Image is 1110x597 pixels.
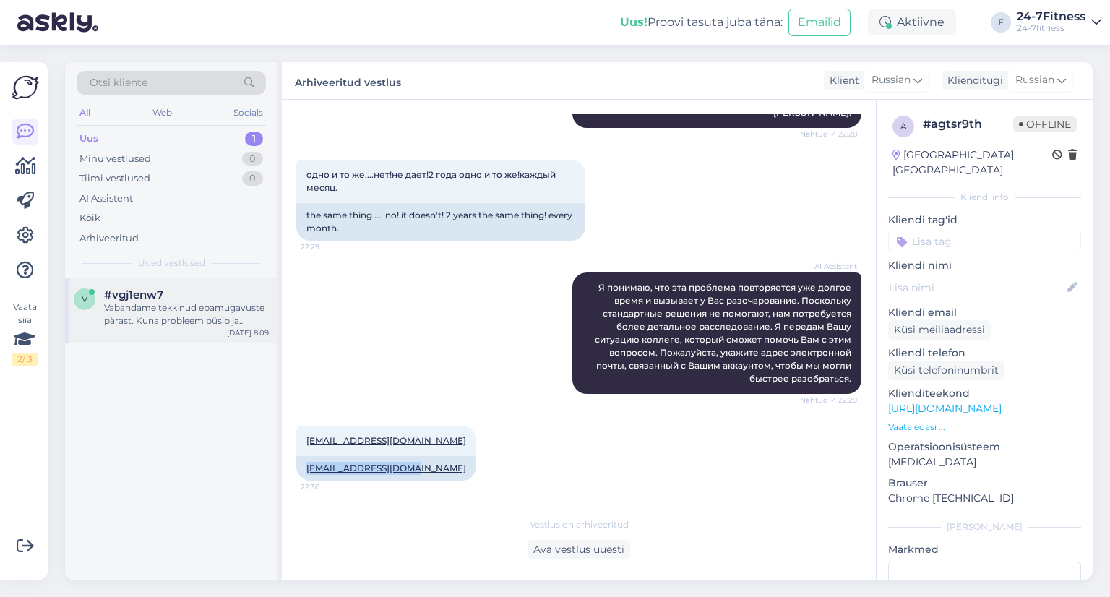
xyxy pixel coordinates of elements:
div: All [77,103,93,122]
img: Askly Logo [12,74,39,101]
span: Russian [1015,72,1054,88]
div: 24-7fitness [1017,22,1085,34]
span: AI Assistent [803,261,857,272]
div: Proovi tasuta juba täna: [620,14,783,31]
div: 1 [245,132,263,146]
input: Lisa nimi [889,280,1064,296]
span: одно и то же....нет!не дает!2 года одно и то же!каждый месяц. [306,169,558,193]
div: Kliendi info [888,191,1081,204]
p: Brauser [888,476,1081,491]
p: [MEDICAL_DATA] [888,455,1081,470]
p: Vaata edasi ... [888,421,1081,434]
div: Kõik [79,211,100,226]
div: Web [150,103,175,122]
div: Socials [231,103,266,122]
div: Minu vestlused [79,152,151,166]
a: [EMAIL_ADDRESS][DOMAIN_NAME] [306,435,466,446]
div: [GEOGRAPHIC_DATA], [GEOGRAPHIC_DATA] [892,147,1052,178]
p: Chrome [TECHNICAL_ID] [888,491,1081,506]
button: Emailid [788,9,851,36]
div: F [991,12,1011,33]
span: Nähtud ✓ 22:29 [800,395,857,405]
div: Küsi meiliaadressi [888,320,991,340]
span: Я понимаю, что эта проблема повторяется уже долгое время и вызывает у Вас разочарование. Поскольк... [595,282,853,384]
div: 0 [242,152,263,166]
span: 22:30 [301,481,355,492]
span: a [900,121,907,132]
span: Vestlus on arhiveeritud [530,518,629,531]
div: Vabandame tekkinud ebamugavuste pärast. Kuna probleem püsib ja süsteem palub sisse logida, kuigi ... [104,301,269,327]
div: Aktiivne [868,9,956,35]
div: Uus [79,132,98,146]
div: Küsi telefoninumbrit [888,361,1004,380]
div: 2 / 3 [12,353,38,366]
p: Märkmed [888,542,1081,557]
a: [URL][DOMAIN_NAME] [888,402,1002,415]
span: Russian [872,72,911,88]
p: Operatsioonisüsteem [888,439,1081,455]
div: [DATE] 8:09 [227,327,269,338]
input: Lisa tag [888,231,1081,252]
b: Uus! [620,15,647,29]
p: Kliendi tag'id [888,212,1081,228]
a: [EMAIL_ADDRESS][DOMAIN_NAME] [306,463,466,473]
p: Kliendi nimi [888,258,1081,273]
div: 0 [242,171,263,186]
p: Klienditeekond [888,386,1081,401]
p: Kliendi email [888,305,1081,320]
p: Kliendi telefon [888,345,1081,361]
span: Offline [1013,116,1077,132]
div: 24-7Fitness [1017,11,1085,22]
span: Nähtud ✓ 22:28 [800,129,857,139]
div: Klient [824,73,859,88]
div: # agtsr9th [923,116,1013,133]
div: Tiimi vestlused [79,171,150,186]
label: Arhiveeritud vestlus [295,71,401,90]
div: [PERSON_NAME] [888,520,1081,533]
span: Otsi kliente [90,75,147,90]
span: v [82,293,87,304]
div: Ava vestlus uuesti [528,540,630,559]
div: the same thing .... no! it doesn't! 2 years the same thing! every month. [296,203,585,241]
div: Klienditugi [942,73,1003,88]
span: Uued vestlused [138,257,205,270]
div: Arhiveeritud [79,231,139,246]
span: #vgj1enw7 [104,288,163,301]
span: 22:29 [301,241,355,252]
div: AI Assistent [79,192,133,206]
div: Vaata siia [12,301,38,366]
a: 24-7Fitness24-7fitness [1017,11,1101,34]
